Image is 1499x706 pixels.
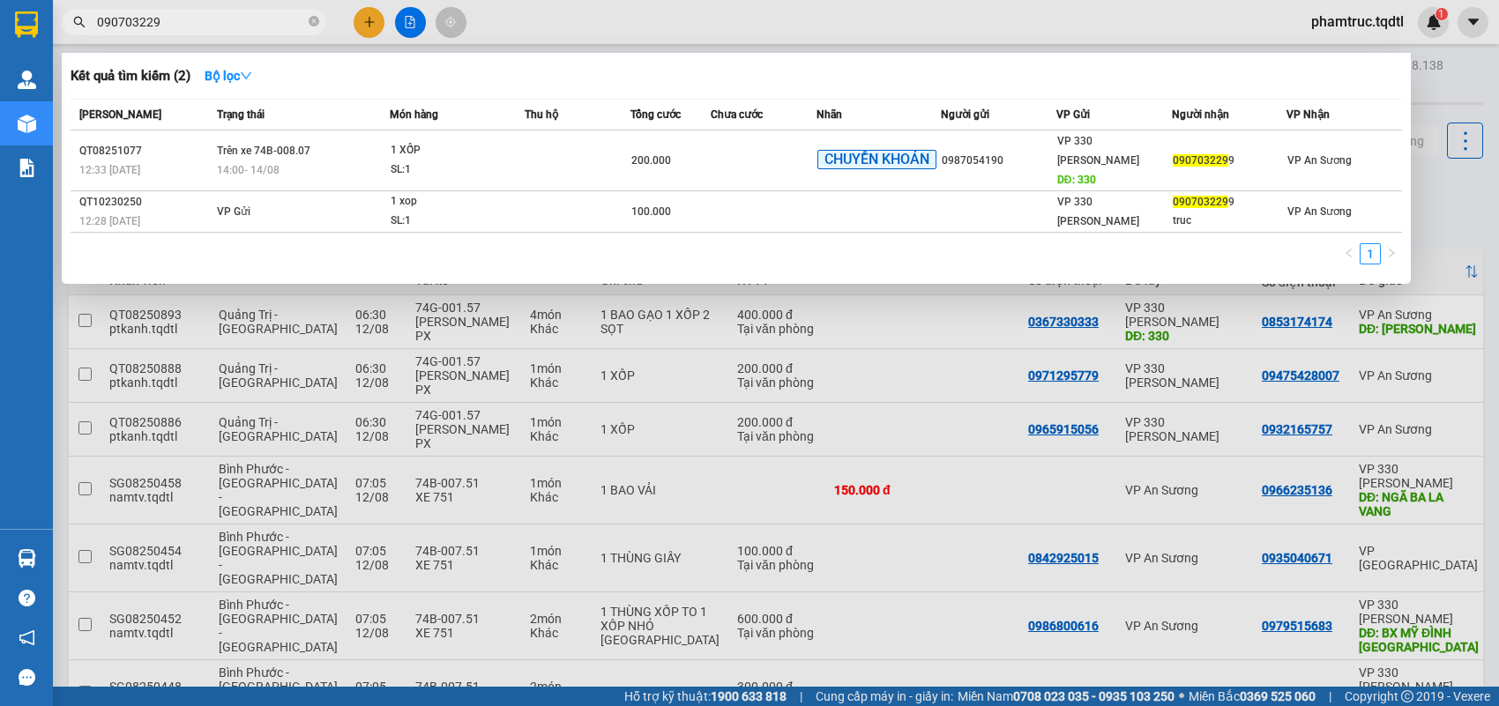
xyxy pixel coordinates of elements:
[19,590,35,606] span: question-circle
[390,108,438,121] span: Món hàng
[1287,154,1352,167] span: VP An Sương
[1339,243,1360,264] button: left
[1057,135,1139,167] span: VP 330 [PERSON_NAME]
[1057,174,1096,186] span: DĐ: 330
[942,152,1055,170] div: 0987054190
[1172,108,1229,121] span: Người nhận
[391,160,523,180] div: SL: 1
[18,115,36,133] img: warehouse-icon
[18,71,36,89] img: warehouse-icon
[1361,244,1380,264] a: 1
[1287,205,1352,218] span: VP An Sương
[1381,243,1402,264] li: Next Page
[73,16,86,28] span: search
[1173,154,1228,167] span: 090703229
[391,141,523,160] div: 1 XỐP
[79,215,140,227] span: 12:28 [DATE]
[15,11,38,38] img: logo-vxr
[217,164,280,176] span: 14:00 - 14/08
[1386,248,1397,258] span: right
[1344,248,1354,258] span: left
[79,164,140,176] span: 12:33 [DATE]
[1173,212,1286,230] div: truc
[631,205,671,218] span: 100.000
[79,108,161,121] span: [PERSON_NAME]
[391,212,523,231] div: SL: 1
[71,67,190,85] h3: Kết quả tìm kiếm ( 2 )
[1057,196,1139,227] span: VP 330 [PERSON_NAME]
[19,669,35,686] span: message
[97,12,305,32] input: Tìm tên, số ĐT hoặc mã đơn
[1173,193,1286,212] div: 9
[1360,243,1381,264] li: 1
[1173,152,1286,170] div: 9
[1381,243,1402,264] button: right
[217,108,265,121] span: Trạng thái
[1339,243,1360,264] li: Previous Page
[631,154,671,167] span: 200.000
[18,549,36,568] img: warehouse-icon
[1056,108,1090,121] span: VP Gửi
[217,145,310,157] span: Trên xe 74B-008.07
[240,70,252,82] span: down
[391,192,523,212] div: 1 xop
[19,629,35,646] span: notification
[309,16,319,26] span: close-circle
[190,62,266,90] button: Bộ lọcdown
[18,159,36,177] img: solution-icon
[79,142,212,160] div: QT08251077
[941,108,989,121] span: Người gửi
[630,108,681,121] span: Tổng cước
[525,108,558,121] span: Thu hộ
[1173,196,1228,208] span: 090703229
[711,108,763,121] span: Chưa cước
[205,69,252,83] strong: Bộ lọc
[817,150,936,170] span: CHUYỂN KHOẢN
[217,205,250,218] span: VP Gửi
[817,108,842,121] span: Nhãn
[1286,108,1330,121] span: VP Nhận
[79,193,212,212] div: QT10230250
[309,14,319,31] span: close-circle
